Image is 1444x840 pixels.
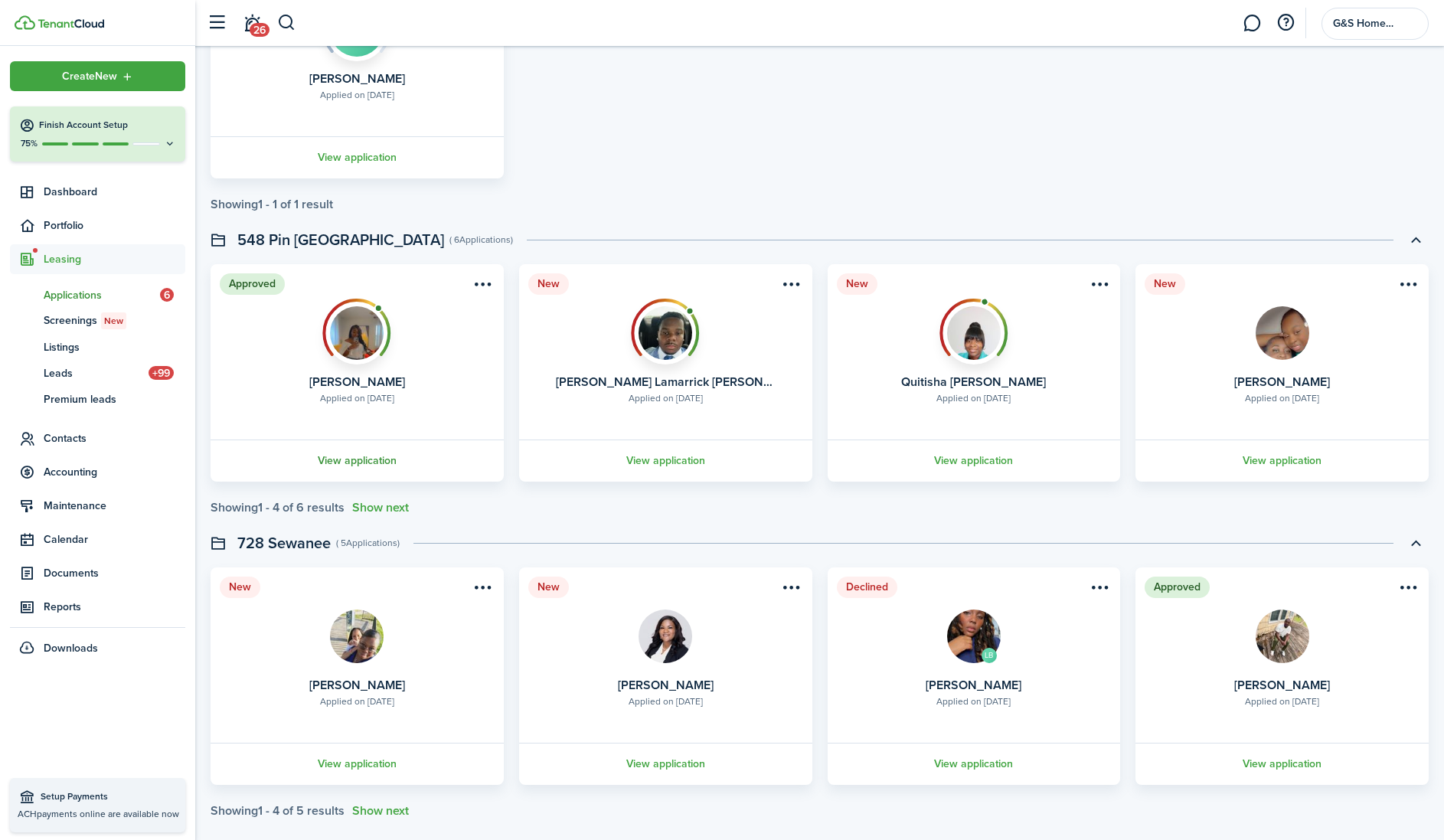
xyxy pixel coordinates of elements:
[10,334,185,360] a: Listings
[629,695,703,708] div: Applied on [DATE]
[10,308,185,334] a: ScreeningsNew
[629,391,703,405] div: Applied on [DATE]
[336,536,400,550] swimlane-subtitle: ( 5 Applications )
[309,72,405,86] card-title: [PERSON_NAME]
[1256,306,1309,360] img: April Reece
[352,804,409,818] button: Show next
[1400,11,1425,36] img: G&S Home Rentals, LLC
[10,360,185,386] a: Leads+99
[10,177,185,207] a: Dashboard
[1333,18,1394,29] span: G&S Home Rentals, LLC
[237,4,266,43] a: Notifications
[936,391,1011,405] div: Applied on [DATE]
[250,23,270,37] span: 26
[1133,743,1431,785] a: View application
[258,802,304,819] pagination-page-total: 1 - 4 of 5
[10,778,185,832] a: Setup PaymentsACHpayments online are available now
[211,198,333,211] div: Showing result
[211,501,345,515] div: Showing results
[258,195,299,213] pagination-page-total: 1 - 1 of 1
[44,251,185,267] span: Leasing
[1395,580,1419,600] button: Open menu
[10,282,185,308] a: Applications6
[15,15,35,30] img: TenantCloud
[10,386,185,412] a: Premium leads
[237,228,444,251] swimlane-title: 548 Pin [GEOGRAPHIC_DATA]
[618,678,714,692] card-title: [PERSON_NAME]
[44,287,160,303] span: Applications
[211,264,1429,515] application-list-swimlane-item: Toggle accordion
[44,391,185,407] span: Premium leads
[528,273,569,295] status: New
[1145,577,1210,598] status: Approved
[1403,530,1429,556] button: Toggle accordion
[320,695,394,708] div: Applied on [DATE]
[1234,375,1330,389] card-title: [PERSON_NAME]
[237,531,331,554] swimlane-title: 728 Sewanee
[1395,276,1419,297] button: Open menu
[1272,10,1299,36] button: Open resource center
[44,565,185,581] span: Documents
[220,577,260,598] status: New
[39,119,176,132] h4: Finish Account Setup
[44,430,185,446] span: Contacts
[37,807,179,821] span: payments online are available now
[982,648,997,663] avatar-text: LB
[1245,391,1319,405] div: Applied on [DATE]
[38,19,104,28] img: TenantCloud
[320,88,394,102] div: Applied on [DATE]
[330,610,384,663] img: Kwanza Vaneese Dye
[470,276,495,297] button: Open menu
[309,375,405,389] card-title: [PERSON_NAME]
[211,804,345,818] div: Showing results
[1234,678,1330,692] card-title: [PERSON_NAME]
[1086,276,1111,297] button: Open menu
[19,137,38,150] p: 75%
[936,695,1011,708] div: Applied on [DATE]
[1245,695,1319,708] div: Applied on [DATE]
[309,678,405,692] card-title: [PERSON_NAME]
[1403,227,1429,253] button: Toggle accordion
[10,61,185,91] button: Open menu
[18,807,178,821] p: ACH
[160,288,174,302] span: 6
[211,567,1429,818] application-list-swimlane-item: Toggle accordion
[470,580,495,600] button: Open menu
[947,610,1001,663] img: Mariah Tiara Travers
[208,743,506,785] a: View application
[44,217,185,234] span: Portfolio
[208,136,506,178] a: View application
[10,592,185,622] a: Reports
[258,498,304,516] pagination-page-total: 1 - 4 of 6
[1237,4,1266,43] a: Messaging
[322,299,391,356] img: Screening
[277,10,296,36] button: Search
[1145,273,1185,295] status: New
[926,678,1021,692] card-title: [PERSON_NAME]
[837,273,877,295] status: New
[1256,610,1309,663] img: Micheal Jackson
[517,440,815,482] a: View application
[10,106,185,162] button: Finish Account Setup75%
[939,299,1008,356] img: Screening
[449,233,513,247] swimlane-subtitle: ( 6 Applications )
[44,464,185,480] span: Accounting
[779,580,803,600] button: Open menu
[517,743,815,785] a: View application
[631,299,700,356] img: Screening
[44,640,98,656] span: Downloads
[44,531,185,547] span: Calendar
[44,184,185,200] span: Dashboard
[320,391,394,405] div: Applied on [DATE]
[208,440,506,482] a: View application
[44,365,149,381] span: Leads
[528,577,569,598] status: New
[44,312,185,329] span: Screenings
[639,610,692,663] img: Briana Davis
[837,577,897,598] status: Declined
[825,743,1123,785] a: View application
[44,498,185,514] span: Maintenance
[44,599,185,615] span: Reports
[41,789,178,805] span: Setup Payments
[779,276,803,297] button: Open menu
